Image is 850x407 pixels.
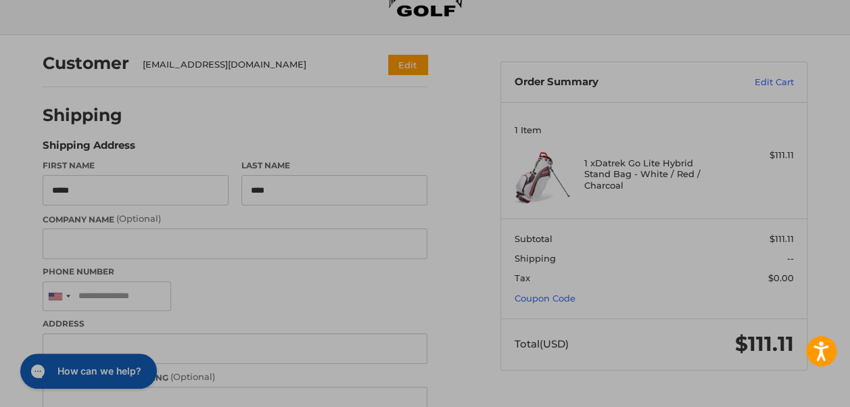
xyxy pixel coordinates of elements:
[584,158,721,191] h4: 1 x Datrek Go Lite Hybrid Stand Bag - White / Red / Charcoal
[241,160,427,172] label: Last Name
[43,370,427,384] label: Apartment/Suite/Building
[768,272,794,283] span: $0.00
[515,76,705,89] h3: Order Summary
[770,233,794,244] span: $111.11
[515,293,575,304] a: Coupon Code
[143,58,362,72] div: [EMAIL_ADDRESS][DOMAIN_NAME]
[515,253,556,264] span: Shipping
[14,349,161,393] iframe: Gorgias live chat messenger
[43,53,129,74] h2: Customer
[515,233,552,244] span: Subtotal
[388,55,427,74] button: Edit
[43,160,229,172] label: First Name
[43,282,74,311] div: United States: +1
[43,318,427,330] label: Address
[43,105,122,126] h2: Shipping
[43,266,427,278] label: Phone Number
[43,138,135,160] legend: Shipping Address
[43,212,427,226] label: Company Name
[515,124,794,135] h3: 1 Item
[170,371,215,382] small: (Optional)
[735,331,794,356] span: $111.11
[515,272,530,283] span: Tax
[724,149,793,162] div: $111.11
[705,76,794,89] a: Edit Cart
[787,253,794,264] span: --
[515,337,569,350] span: Total (USD)
[116,213,161,224] small: (Optional)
